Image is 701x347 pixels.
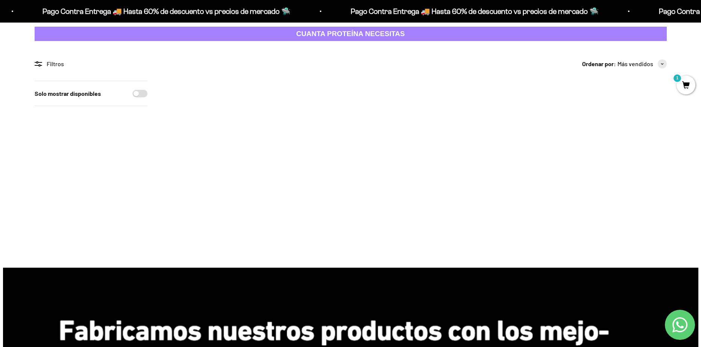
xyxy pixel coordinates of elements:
strong: CUANTA PROTEÍNA NECESITAS [296,30,405,38]
div: Filtros [35,59,147,69]
button: Más vendidos [617,59,667,69]
label: Solo mostrar disponibles [35,89,101,98]
span: Ordenar por: [582,59,616,69]
mark: 1 [673,74,682,83]
a: CUANTA PROTEÍNA NECESITAS [35,27,667,41]
p: Pago Contra Entrega 🚚 Hasta 60% de descuento vs precios de mercado 🛸 [351,5,599,17]
p: Pago Contra Entrega 🚚 Hasta 60% de descuento vs precios de mercado 🛸 [43,5,290,17]
span: Más vendidos [617,59,653,69]
a: 1 [677,82,695,90]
